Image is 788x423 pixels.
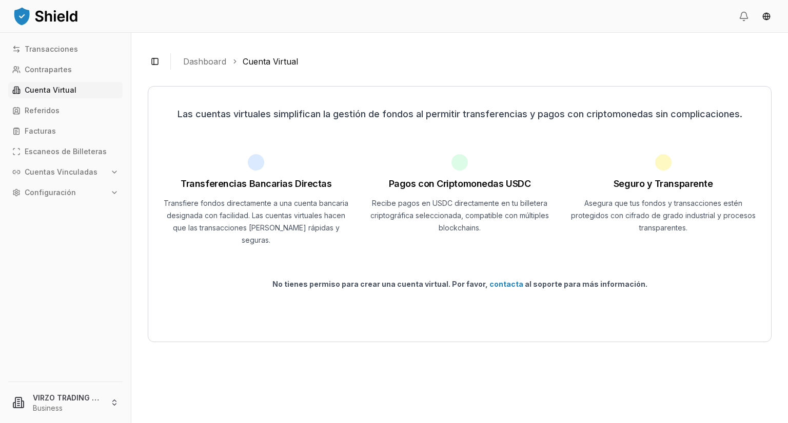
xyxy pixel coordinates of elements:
h1: Seguro y Transparente [614,177,713,191]
a: Transacciones [8,41,123,57]
p: Cuentas Vinculadas [25,168,97,176]
a: Contrapartes [8,61,123,78]
h1: Pagos con Criptomonedas USDC [389,177,530,191]
p: Recibe pagos en USDC directamente en tu billetera criptográfica seleccionada, compatible con múlt... [364,197,556,234]
a: Cuenta Virtual [243,55,298,68]
p: Configuración [25,189,76,196]
a: contacta [489,280,523,288]
button: Configuración [8,184,123,201]
p: Cuenta Virtual [25,87,76,94]
a: Dashboard [183,55,226,68]
p: Contrapartes [25,66,72,73]
a: Referidos [8,102,123,119]
a: Cuenta Virtual [8,82,123,98]
p: Transfiere fondos directamente a una cuenta bancaria designada con facilidad. Las cuentas virtual... [161,197,352,246]
span: al soporte para más información. [523,280,647,288]
p: Asegura que tus fondos y transacciones estén protegidos con cifrado de grado industrial y proceso... [567,197,759,234]
p: Business [33,403,102,413]
nav: breadcrumb [183,55,763,68]
p: Escaneos de Billeteras [25,148,107,155]
span: No tienes permiso para crear una cuenta virtual. Por favor, [272,280,489,288]
p: Facturas [25,128,56,135]
p: VIRZO TRADING LLC [33,392,102,403]
button: VIRZO TRADING LLCBusiness [4,386,127,419]
a: Escaneos de Billeteras [8,143,123,160]
button: Cuentas Vinculadas [8,164,123,180]
img: ShieldPay Logo [12,6,79,26]
p: Referidos [25,107,60,114]
p: Transacciones [25,46,78,53]
p: Las cuentas virtuales simplifican la gestión de fondos al permitir transferencias y pagos con cri... [161,107,759,121]
h1: Transferencias Bancarias Directas [181,177,331,191]
a: Facturas [8,123,123,139]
